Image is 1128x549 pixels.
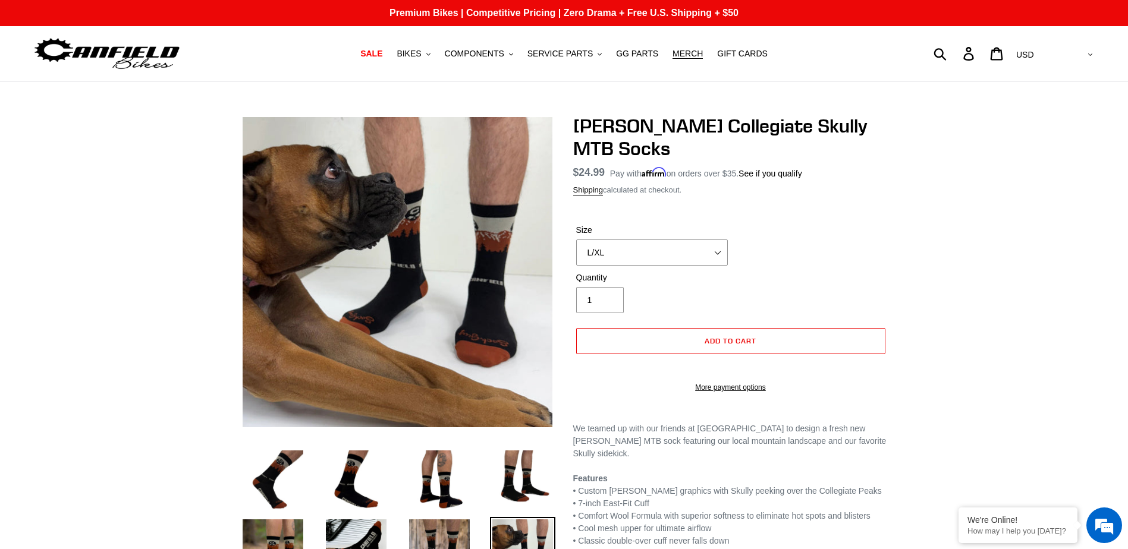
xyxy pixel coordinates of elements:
a: More payment options [576,382,885,393]
div: We teamed up with our friends at [GEOGRAPHIC_DATA] to design a fresh new [PERSON_NAME] MTB sock f... [573,422,888,460]
a: GIFT CARDS [711,46,774,62]
span: GIFT CARDS [717,49,768,59]
span: Add to cart [705,336,756,345]
input: Search [940,40,970,67]
span: GG PARTS [616,49,658,59]
label: Quantity [576,272,728,284]
label: Size [576,224,728,236]
a: GG PARTS [610,46,664,62]
span: SERVICE PARTS [527,49,593,59]
div: We're Online! [967,515,1069,525]
a: See if you qualify - Learn more about Affirm Financing (opens in modal) [739,169,802,178]
h1: [PERSON_NAME] Collegiate Skully MTB Socks [573,115,888,160]
img: Load image into Gallery viewer, Canfield Bikes MTB Socks [323,448,389,513]
button: Add to cart [576,328,885,354]
a: SALE [354,46,388,62]
a: Shipping [573,185,604,195]
img: Load image into Gallery viewer, Canfield Collegiate Skully Socks [240,448,306,513]
img: Load image into Gallery viewer, Canfield Collegiate Skully Socks [407,448,472,513]
button: BIKES [391,46,436,62]
span: SALE [360,49,382,59]
button: SERVICE PARTS [521,46,608,62]
span: COMPONENTS [445,49,504,59]
span: $24.99 [573,166,605,178]
div: calculated at checkout. [573,184,888,196]
p: How may I help you today? [967,526,1069,535]
strong: Features [573,474,608,483]
img: Load image into Gallery viewer, Canfield Bikes MTB Socks [490,448,555,513]
span: BIKES [397,49,421,59]
span: Affirm [642,167,667,177]
a: MERCH [667,46,709,62]
span: MERCH [673,49,703,59]
p: Pay with on orders over $35. [610,165,802,180]
img: Canfield Bikes [33,35,181,72]
button: COMPONENTS [439,46,519,62]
